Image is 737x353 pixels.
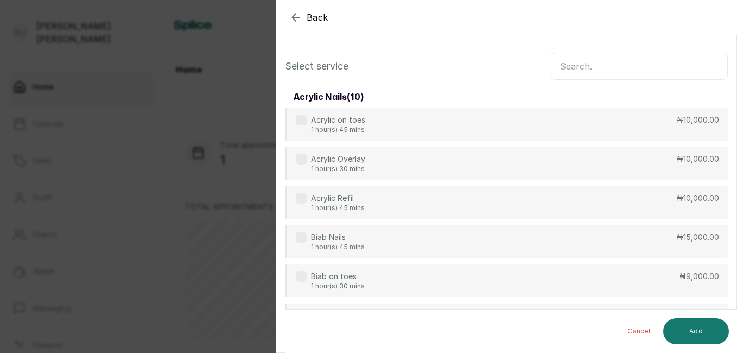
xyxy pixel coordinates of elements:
h3: acrylic nails ( 10 ) [294,91,364,104]
p: Biab Nails [311,232,365,243]
p: Select service [285,59,348,74]
p: ₦9,000.00 [679,271,719,282]
p: Acrylic Refil [311,193,365,204]
p: Acrylic Overlay [311,154,365,165]
p: Acrylic on toes [311,115,365,125]
button: Back [289,11,328,24]
p: ₦10,000.00 [677,193,719,204]
p: 1 hour(s) 45 mins [311,125,365,134]
p: ₦15,000.00 [677,232,719,243]
button: Add [663,318,729,344]
p: 1 hour(s) 45 mins [311,204,365,212]
button: Cancel [619,318,659,344]
p: ₦10,000.00 [677,154,719,165]
p: 1 hour(s) 45 mins [311,243,365,251]
p: ₦10,000.00 [677,115,719,125]
p: 1 hour(s) 30 mins [311,165,365,173]
p: Biab on toes [311,271,365,282]
p: 1 hour(s) 30 mins [311,282,365,291]
span: Back [307,11,328,24]
input: Search. [551,53,728,80]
